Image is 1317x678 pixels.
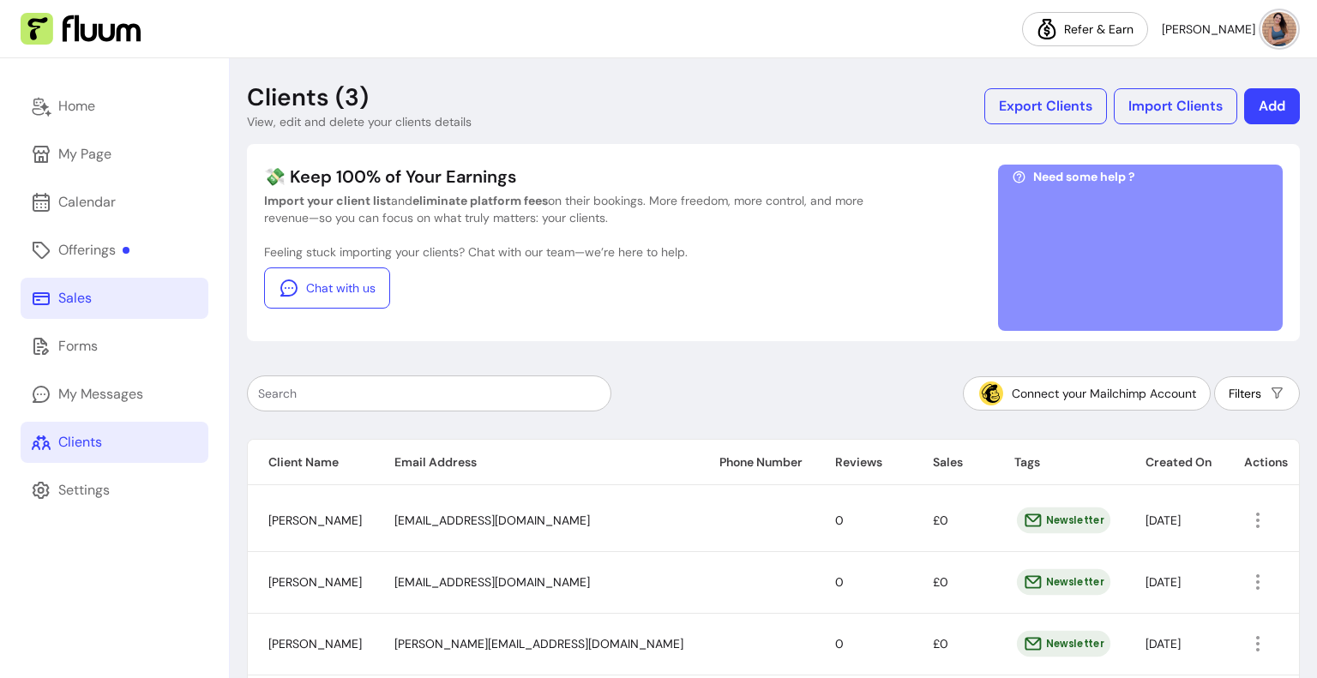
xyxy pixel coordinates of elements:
th: Created On [1125,440,1224,485]
p: View, edit and delete your clients details [247,113,472,130]
div: Clients [58,432,102,453]
a: Forms [21,326,208,367]
p: and on their bookings. More freedom, more control, and more revenue—so you can focus on what trul... [264,192,864,226]
button: avatar[PERSON_NAME] [1162,12,1296,46]
span: [DATE] [1146,636,1181,651]
span: £0 [933,636,948,651]
button: Connect your Mailchimp Account [963,376,1211,411]
span: Need some help ? [1033,168,1135,185]
button: Filters [1214,376,1300,411]
div: My Messages [58,384,143,405]
span: [PERSON_NAME] [268,636,362,651]
div: Sales [58,288,92,309]
span: [PERSON_NAME][EMAIL_ADDRESS][DOMAIN_NAME] [394,636,683,651]
div: Forms [58,336,98,357]
span: 0 [835,636,844,651]
span: 0 [835,574,844,590]
a: My Page [21,134,208,175]
span: [PERSON_NAME] [1162,21,1255,38]
a: Settings [21,470,208,511]
span: [DATE] [1146,513,1181,528]
p: Clients (3) [247,82,369,113]
span: [PERSON_NAME] [268,574,362,590]
div: Calendar [58,192,116,213]
a: Clients [21,422,208,463]
th: Actions [1224,440,1299,485]
div: Newsletter [1017,631,1110,657]
a: Offerings [21,230,208,271]
div: Newsletter [1017,507,1110,533]
p: 💸 Keep 100% of Your Earnings [264,165,864,189]
div: Home [58,96,95,117]
a: Sales [21,278,208,319]
span: £0 [933,574,948,590]
input: Search [258,385,600,402]
th: Reviews [815,440,913,485]
img: Mailchimp Icon [977,380,1005,407]
th: Sales [912,440,993,485]
div: Newsletter [1017,569,1110,595]
span: [PERSON_NAME] [268,513,362,528]
button: Export Clients [984,88,1107,124]
div: My Page [58,144,111,165]
div: Offerings [58,240,129,261]
button: Add [1244,88,1300,124]
th: Phone Number [699,440,815,485]
span: [EMAIL_ADDRESS][DOMAIN_NAME] [394,574,590,590]
th: Tags [994,440,1125,485]
img: avatar [1262,12,1296,46]
a: Refer & Earn [1022,12,1148,46]
button: Import Clients [1114,88,1237,124]
a: Calendar [21,182,208,223]
p: Feeling stuck importing your clients? Chat with our team—we’re here to help. [264,243,864,261]
span: 0 [835,513,844,528]
b: Import your client list [264,193,391,208]
th: Email Address [374,440,699,485]
img: Fluum Logo [21,13,141,45]
a: Home [21,86,208,127]
a: Chat with us [264,267,390,309]
div: Settings [58,480,110,501]
b: eliminate platform fees [412,193,548,208]
span: £0 [933,513,948,528]
a: My Messages [21,374,208,415]
th: Client Name [248,440,374,485]
span: [DATE] [1146,574,1181,590]
span: [EMAIL_ADDRESS][DOMAIN_NAME] [394,513,590,528]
